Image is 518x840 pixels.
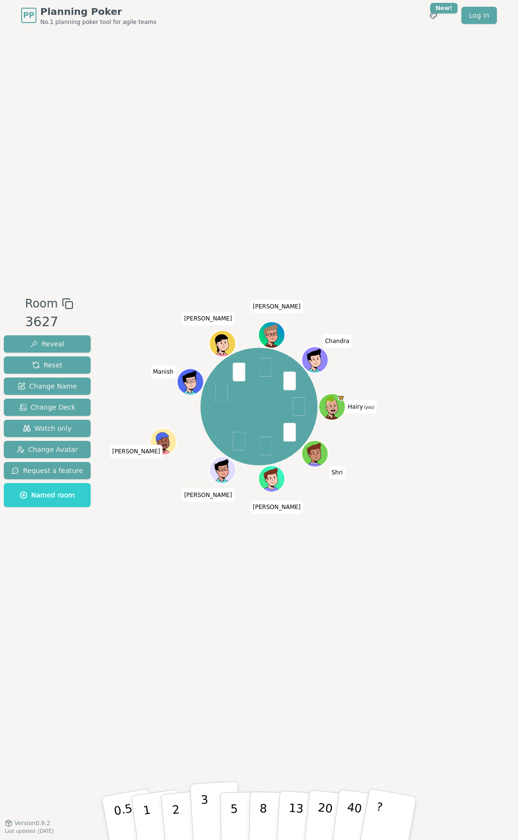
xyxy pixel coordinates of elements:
button: Reveal [4,335,91,353]
button: Version0.9.2 [5,819,50,827]
span: Named room [20,490,75,500]
span: Hairy is the host [338,394,344,401]
span: Planning Poker [40,5,156,18]
span: (you) [363,405,375,410]
span: Version 0.9.2 [14,819,50,827]
span: Click to change your name [182,311,235,325]
span: Reset [32,360,62,370]
span: Room [25,295,58,312]
span: Request a feature [12,466,83,475]
button: Reset [4,356,91,374]
span: Click to change your name [182,488,235,502]
span: Click to change your name [151,365,176,379]
button: New! [425,7,442,24]
button: Request a feature [4,462,91,479]
div: 3627 [25,312,73,332]
span: Reveal [30,339,64,349]
a: PPPlanning PokerNo.1 planning poker tool for agile teams [21,5,156,26]
button: Change Name [4,378,91,395]
button: Watch only [4,420,91,437]
div: New! [430,3,458,13]
button: Named room [4,483,91,507]
span: PP [23,10,34,21]
span: Change Avatar [17,445,78,454]
button: Click to change your avatar [319,394,344,419]
a: Log in [461,7,497,24]
span: Change Name [18,381,77,391]
span: Last updated: [DATE] [5,828,54,834]
span: Click to change your name [250,500,303,514]
span: Click to change your name [322,334,352,348]
button: Change Deck [4,399,91,416]
span: Click to change your name [250,299,303,313]
span: Click to change your name [345,400,377,414]
span: No.1 planning poker tool for agile teams [40,18,156,26]
span: Click to change your name [329,465,345,479]
span: Change Deck [19,402,75,412]
button: Change Avatar [4,441,91,458]
span: Click to change your name [110,445,163,458]
span: Watch only [23,424,72,433]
